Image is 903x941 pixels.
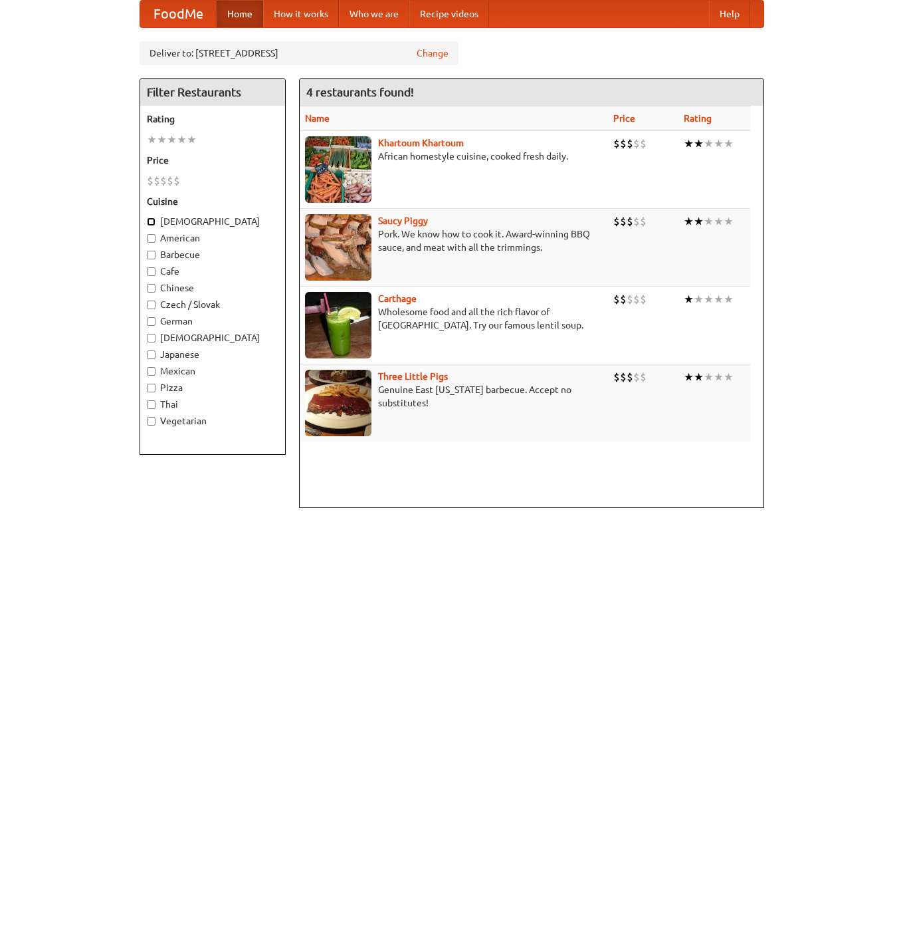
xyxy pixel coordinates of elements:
[147,348,278,361] label: Japanese
[147,417,155,426] input: Vegetarian
[613,136,620,151] li: $
[378,293,417,304] a: Carthage
[613,113,635,124] a: Price
[305,383,603,410] p: Genuine East [US_STATE] barbecue. Accept no substitutes!
[147,398,278,411] label: Thai
[187,132,197,147] li: ★
[640,214,647,229] li: $
[378,138,464,148] a: Khartoum Khartoum
[694,292,704,307] li: ★
[305,214,371,281] img: saucy.jpg
[704,370,714,384] li: ★
[684,370,694,384] li: ★
[378,371,448,382] a: Three Little Pigs
[153,174,160,188] li: $
[147,315,278,328] label: German
[147,132,157,147] li: ★
[714,136,724,151] li: ★
[147,414,278,428] label: Vegetarian
[305,370,371,436] img: littlepigs.jpg
[378,215,428,226] a: Saucy Piggy
[613,292,620,307] li: $
[140,41,458,65] div: Deliver to: [STREET_ADDRESS]
[305,150,603,163] p: African homestyle cuisine, cooked fresh daily.
[724,214,734,229] li: ★
[147,317,155,326] input: German
[305,136,371,203] img: khartoum.jpg
[714,370,724,384] li: ★
[704,136,714,151] li: ★
[140,79,285,106] h4: Filter Restaurants
[633,136,640,151] li: $
[147,364,278,378] label: Mexican
[147,265,278,278] label: Cafe
[147,281,278,295] label: Chinese
[640,136,647,151] li: $
[620,370,627,384] li: $
[724,136,734,151] li: ★
[704,214,714,229] li: ★
[694,214,704,229] li: ★
[704,292,714,307] li: ★
[147,174,153,188] li: $
[147,248,278,261] label: Barbecue
[305,113,330,124] a: Name
[640,370,647,384] li: $
[147,331,278,344] label: [DEMOGRAPHIC_DATA]
[147,367,155,376] input: Mexican
[147,231,278,245] label: American
[167,132,177,147] li: ★
[339,1,409,27] a: Who we are
[140,1,217,27] a: FoodMe
[147,384,155,392] input: Pizza
[694,136,704,151] li: ★
[147,234,155,243] input: American
[633,292,640,307] li: $
[157,132,167,147] li: ★
[684,136,694,151] li: ★
[633,370,640,384] li: $
[147,400,155,409] input: Thai
[684,292,694,307] li: ★
[147,350,155,359] input: Japanese
[147,154,278,167] h5: Price
[684,214,694,229] li: ★
[694,370,704,384] li: ★
[627,136,633,151] li: $
[627,214,633,229] li: $
[147,298,278,311] label: Czech / Slovak
[147,267,155,276] input: Cafe
[633,214,640,229] li: $
[409,1,489,27] a: Recipe videos
[147,381,278,394] label: Pizza
[640,292,647,307] li: $
[147,251,155,259] input: Barbecue
[173,174,180,188] li: $
[147,284,155,293] input: Chinese
[620,292,627,307] li: $
[147,217,155,226] input: [DEMOGRAPHIC_DATA]
[709,1,750,27] a: Help
[627,370,633,384] li: $
[724,370,734,384] li: ★
[147,195,278,208] h5: Cuisine
[160,174,167,188] li: $
[217,1,263,27] a: Home
[305,292,371,358] img: carthage.jpg
[620,136,627,151] li: $
[147,112,278,126] h5: Rating
[305,305,603,332] p: Wholesome food and all the rich flavor of [GEOGRAPHIC_DATA]. Try our famous lentil soup.
[306,86,414,98] ng-pluralize: 4 restaurants found!
[724,292,734,307] li: ★
[417,47,449,60] a: Change
[613,370,620,384] li: $
[147,334,155,342] input: [DEMOGRAPHIC_DATA]
[714,292,724,307] li: ★
[714,214,724,229] li: ★
[177,132,187,147] li: ★
[684,113,712,124] a: Rating
[147,215,278,228] label: [DEMOGRAPHIC_DATA]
